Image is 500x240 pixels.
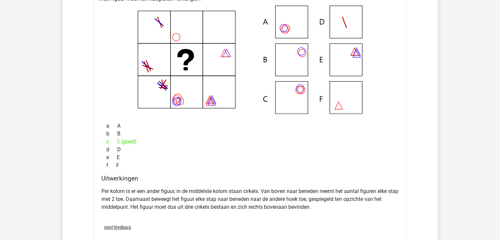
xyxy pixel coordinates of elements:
[102,161,399,169] div: F
[102,154,399,161] div: E
[107,161,117,169] span: f
[107,122,118,130] span: a
[102,138,399,146] div: C (goed)
[107,138,117,146] span: c
[102,130,399,138] div: B
[107,130,118,138] span: b
[102,175,399,182] h4: Uitwerkingen
[102,146,399,154] div: D
[104,225,131,230] span: Geef feedback
[102,187,399,211] p: Per kolom is er een ander figuur, in de middelste kolom staan cirkels. Van boven naar beneden nee...
[107,154,117,161] span: e
[102,122,399,130] div: A
[107,146,118,154] span: d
